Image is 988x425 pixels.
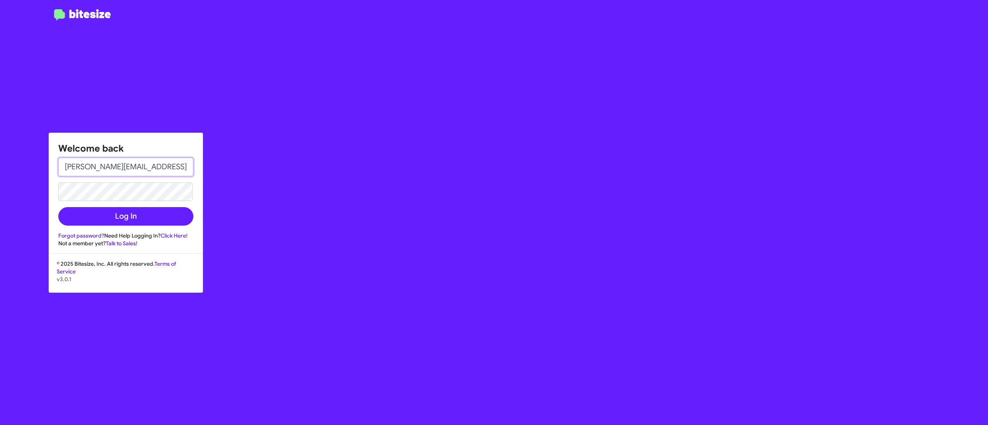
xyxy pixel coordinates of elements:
[58,207,193,226] button: Log In
[57,260,176,275] a: Terms of Service
[57,275,195,283] p: v3.0.1
[106,240,137,247] a: Talk to Sales!
[58,232,193,239] div: Need Help Logging In?
[161,232,188,239] a: Click Here!
[58,142,193,155] h1: Welcome back
[58,158,193,176] input: Email address
[58,232,104,239] a: Forgot password?
[58,239,193,247] div: Not a member yet?
[49,260,203,292] div: © 2025 Bitesize, Inc. All rights reserved.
